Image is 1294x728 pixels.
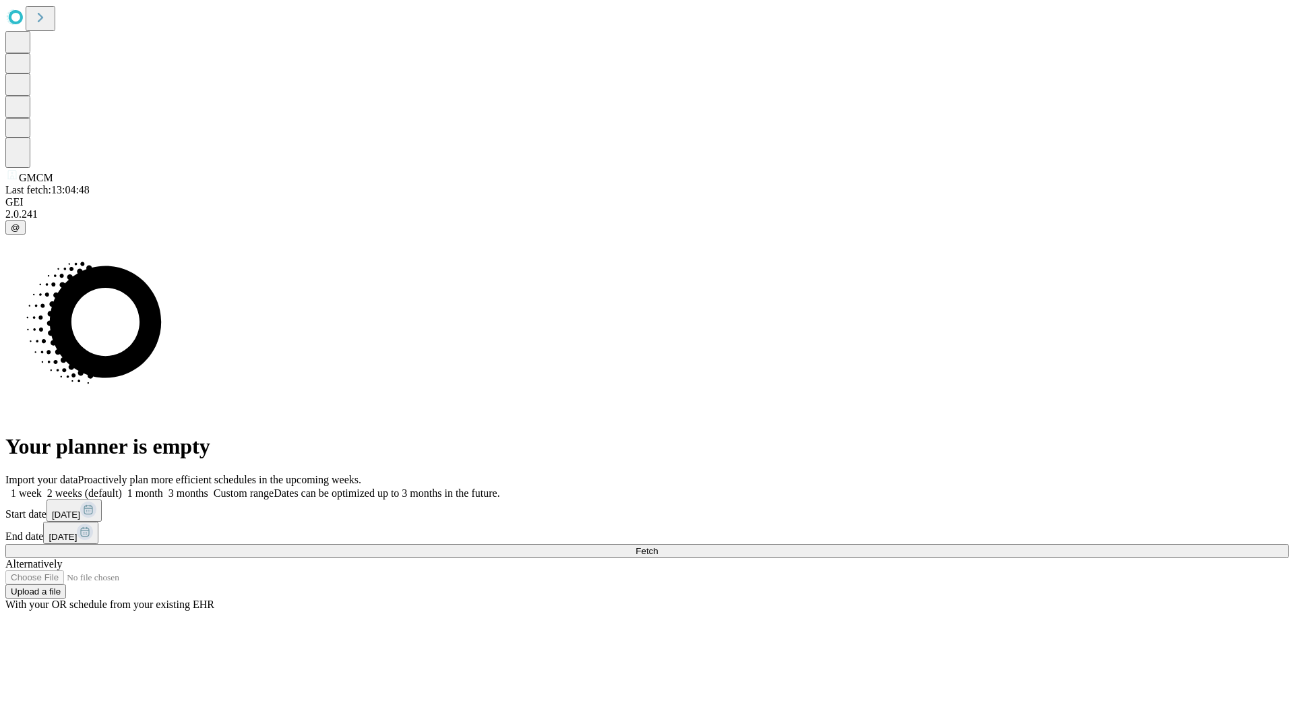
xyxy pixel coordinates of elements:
[5,558,62,570] span: Alternatively
[78,474,361,485] span: Proactively plan more efficient schedules in the upcoming weeks.
[52,510,80,520] span: [DATE]
[5,522,1289,544] div: End date
[43,522,98,544] button: [DATE]
[127,487,163,499] span: 1 month
[274,487,499,499] span: Dates can be optimized up to 3 months in the future.
[5,208,1289,220] div: 2.0.241
[636,546,658,556] span: Fetch
[47,487,122,499] span: 2 weeks (default)
[5,474,78,485] span: Import your data
[214,487,274,499] span: Custom range
[47,499,102,522] button: [DATE]
[5,220,26,235] button: @
[5,434,1289,459] h1: Your planner is empty
[19,172,53,183] span: GMCM
[11,222,20,233] span: @
[5,184,90,195] span: Last fetch: 13:04:48
[168,487,208,499] span: 3 months
[5,544,1289,558] button: Fetch
[5,599,214,610] span: With your OR schedule from your existing EHR
[5,196,1289,208] div: GEI
[5,584,66,599] button: Upload a file
[5,499,1289,522] div: Start date
[49,532,77,542] span: [DATE]
[11,487,42,499] span: 1 week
